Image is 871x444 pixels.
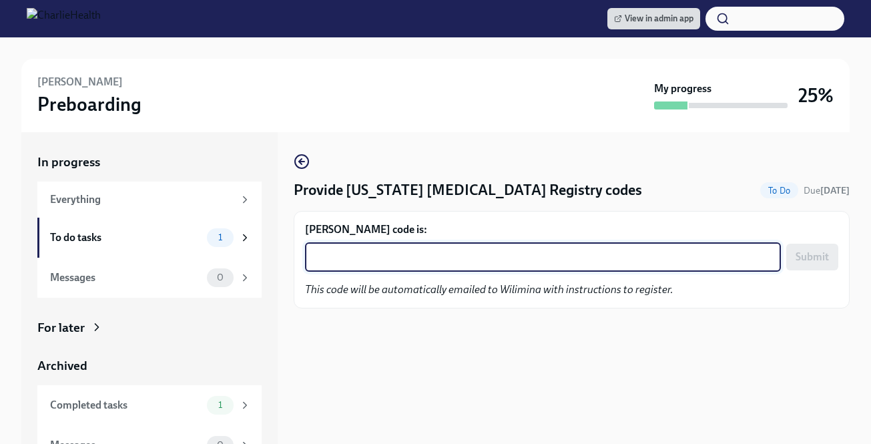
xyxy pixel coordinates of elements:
[37,319,262,337] a: For later
[37,182,262,218] a: Everything
[37,258,262,298] a: Messages0
[209,272,232,282] span: 0
[50,230,202,245] div: To do tasks
[37,319,85,337] div: For later
[37,385,262,425] a: Completed tasks1
[210,232,230,242] span: 1
[654,81,711,96] strong: My progress
[614,12,693,25] span: View in admin app
[37,357,262,375] a: Archived
[27,8,101,29] img: CharlieHealth
[607,8,700,29] a: View in admin app
[798,83,834,107] h3: 25%
[305,283,673,296] em: This code will be automatically emailed to Wilimina with instructions to register.
[820,185,850,196] strong: [DATE]
[37,154,262,171] a: In progress
[804,185,850,196] span: Due
[760,186,798,196] span: To Do
[804,184,850,197] span: August 19th, 2025 08:00
[210,400,230,410] span: 1
[37,75,123,89] h6: [PERSON_NAME]
[37,218,262,258] a: To do tasks1
[305,222,838,237] label: [PERSON_NAME] code is:
[50,192,234,207] div: Everything
[37,92,141,116] h3: Preboarding
[50,270,202,285] div: Messages
[50,398,202,413] div: Completed tasks
[294,180,642,200] h4: Provide [US_STATE] [MEDICAL_DATA] Registry codes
